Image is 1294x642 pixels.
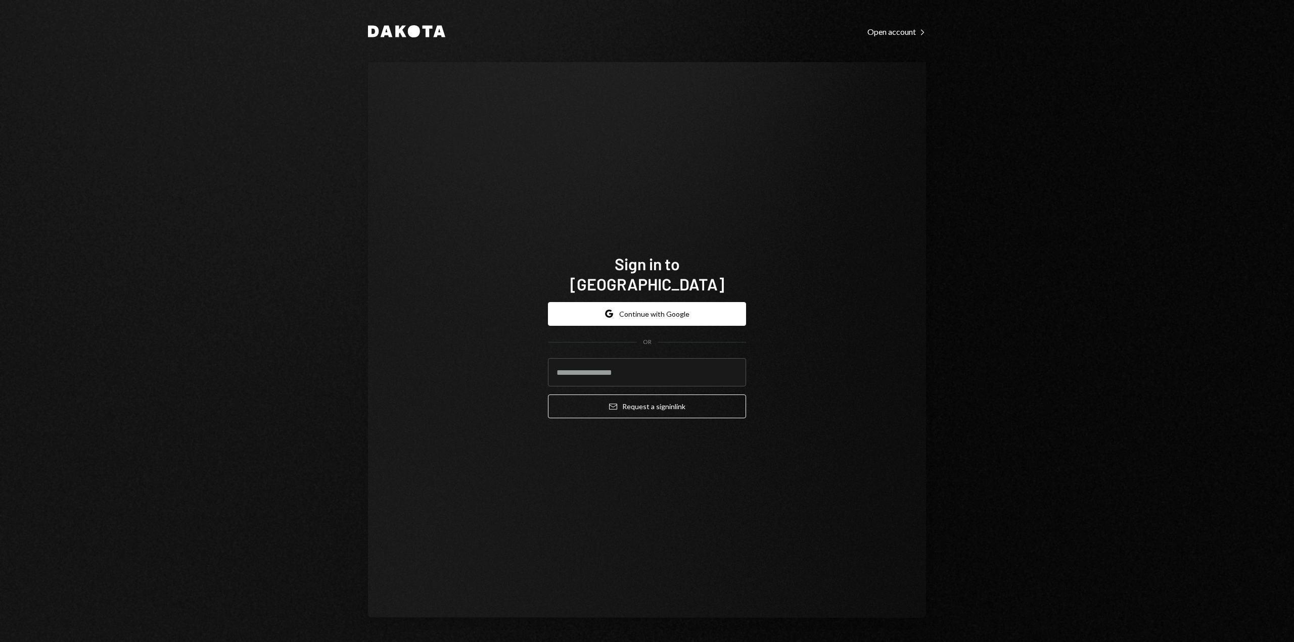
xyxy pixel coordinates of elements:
[548,302,746,326] button: Continue with Google
[643,338,652,347] div: OR
[548,254,746,294] h1: Sign in to [GEOGRAPHIC_DATA]
[867,26,926,37] a: Open account
[867,27,926,37] div: Open account
[548,394,746,418] button: Request a signinlink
